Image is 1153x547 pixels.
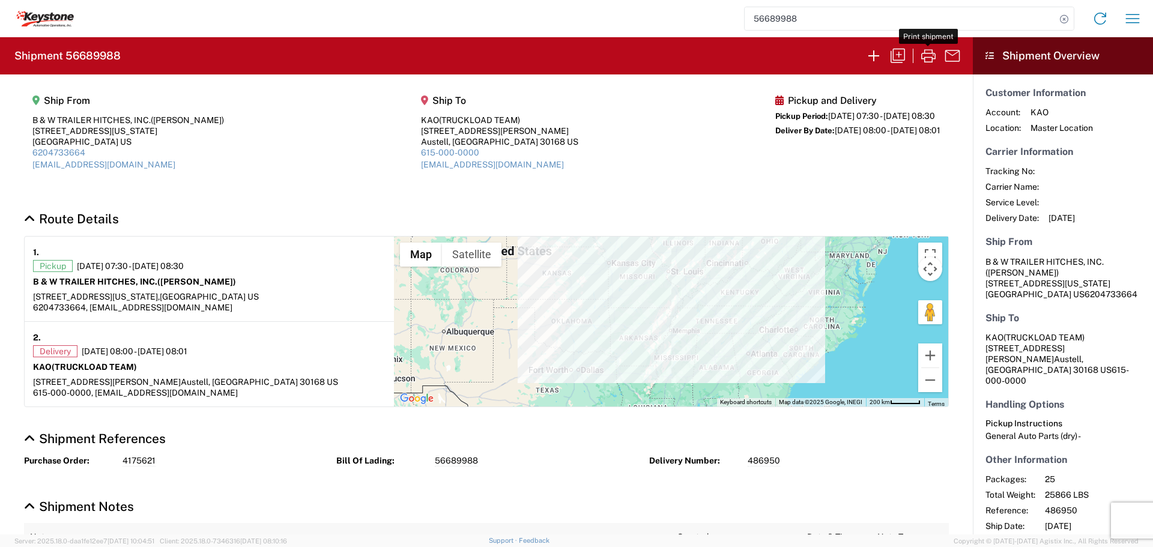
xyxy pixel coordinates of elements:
a: Feedback [519,537,549,544]
a: 6204733664 [32,148,85,157]
a: [EMAIL_ADDRESS][DOMAIN_NAME] [32,160,175,169]
div: B & W TRAILER HITCHES, INC. [32,115,224,125]
h5: Customer Information [985,87,1140,98]
input: Shipment, tracking or reference number [745,7,1056,30]
span: Server: 2025.18.0-daa1fe12ee7 [14,537,154,545]
a: Terms [928,400,945,407]
span: [DATE] 10:04:51 [107,537,154,545]
span: [DATE] 07:30 - [DATE] 08:30 [828,111,935,121]
span: [STREET_ADDRESS][US_STATE], [33,292,160,301]
span: ([PERSON_NAME]) [985,268,1059,277]
span: (TRUCKLOAD TEAM) [1003,333,1085,342]
span: Tracking No: [985,166,1039,177]
span: 6204733664 [1085,289,1137,299]
button: Drag Pegman onto the map to open Street View [918,300,942,324]
span: Map data ©2025 Google, INEGI [779,399,862,405]
span: 486950 [748,455,780,467]
h5: Pickup and Delivery [775,95,940,106]
span: Master Location [1030,122,1093,133]
span: [DATE] 08:00 - [DATE] 08:01 [835,125,940,135]
span: Ship Date: [985,521,1035,531]
span: 56689988 [435,455,478,467]
span: KAO [1030,107,1093,118]
span: Client: 2025.18.0-7346316 [160,537,287,545]
h6: Pickup Instructions [985,419,1140,429]
span: ([PERSON_NAME]) [157,277,236,286]
span: Delivery Date: [985,213,1039,223]
h5: Handling Options [985,399,1140,410]
span: 486950 [1045,505,1148,516]
span: Carrier Name: [985,181,1039,192]
span: Reference: [985,505,1035,516]
span: Pickup Period: [775,112,828,121]
span: Packages: [985,474,1035,485]
a: Hide Details [24,211,119,226]
strong: KAO [33,362,137,372]
div: [GEOGRAPHIC_DATA] US [32,136,224,147]
div: 615-000-0000, [EMAIL_ADDRESS][DOMAIN_NAME] [33,387,386,398]
button: Map Scale: 200 km per 47 pixels [866,398,924,406]
strong: B & W TRAILER HITCHES, INC. [33,277,236,286]
strong: Bill Of Lading: [336,455,426,467]
address: [GEOGRAPHIC_DATA] US [985,256,1140,300]
span: Pickup [33,260,73,272]
h5: Ship From [32,95,224,106]
span: [DATE] 08:00 - [DATE] 08:01 [82,346,187,357]
a: [EMAIL_ADDRESS][DOMAIN_NAME] [421,160,564,169]
span: Deliver By Date: [775,126,835,135]
span: 25866 LBS [1045,489,1148,500]
header: Shipment Overview [973,37,1153,74]
h2: Shipment 56689988 [14,49,121,63]
span: [GEOGRAPHIC_DATA] US [160,292,259,301]
span: [STREET_ADDRESS][US_STATE] [985,279,1110,288]
span: (TRUCKLOAD TEAM) [52,362,137,372]
button: Map camera controls [918,257,942,281]
a: Open this area in Google Maps (opens a new window) [397,391,437,406]
div: 6204733664, [EMAIL_ADDRESS][DOMAIN_NAME] [33,302,386,313]
div: KAO [421,115,578,125]
strong: Purchase Order: [24,455,114,467]
span: [DATE] 07:30 - [DATE] 08:30 [77,261,184,271]
span: 615-000-0000 [985,365,1129,385]
a: Support [489,537,519,544]
img: Google [397,391,437,406]
a: Hide Details [24,499,134,514]
strong: Delivery Number: [649,455,739,467]
span: [DATE] [1045,521,1148,531]
h5: Ship To [985,312,1140,324]
span: 200 km [870,399,890,405]
button: Show street map [400,243,442,267]
h5: Ship To [421,95,578,106]
h5: Other Information [985,454,1140,465]
strong: 1. [33,245,39,260]
button: Toggle fullscreen view [918,243,942,267]
span: KAO [STREET_ADDRESS][PERSON_NAME] [985,333,1085,364]
div: Austell, [GEOGRAPHIC_DATA] 30168 US [421,136,578,147]
button: Show satellite imagery [442,243,501,267]
button: Zoom in [918,343,942,367]
span: Service Level: [985,197,1039,208]
span: Account: [985,107,1021,118]
span: B & W TRAILER HITCHES, INC. [985,257,1104,267]
span: (TRUCKLOAD TEAM) [439,115,520,125]
span: [DATE] [1049,213,1075,223]
span: [DATE] 08:10:16 [240,537,287,545]
span: 4175621 [123,455,156,467]
span: Total Weight: [985,489,1035,500]
button: Zoom out [918,368,942,392]
strong: 2. [33,330,41,345]
span: ([PERSON_NAME]) [151,115,224,125]
h5: Carrier Information [985,146,1140,157]
span: Delivery [33,345,77,357]
div: [STREET_ADDRESS][US_STATE] [32,125,224,136]
span: Copyright © [DATE]-[DATE] Agistix Inc., All Rights Reserved [954,536,1139,546]
a: 615-000-0000 [421,148,479,157]
address: Austell, [GEOGRAPHIC_DATA] 30168 US [985,332,1140,386]
h5: Ship From [985,236,1140,247]
span: [STREET_ADDRESS][PERSON_NAME] [33,377,181,387]
div: General Auto Parts (dry) - [985,431,1140,441]
button: Keyboard shortcuts [720,398,772,406]
div: [STREET_ADDRESS][PERSON_NAME] [421,125,578,136]
span: Austell, [GEOGRAPHIC_DATA] 30168 US [181,377,338,387]
span: Location: [985,122,1021,133]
